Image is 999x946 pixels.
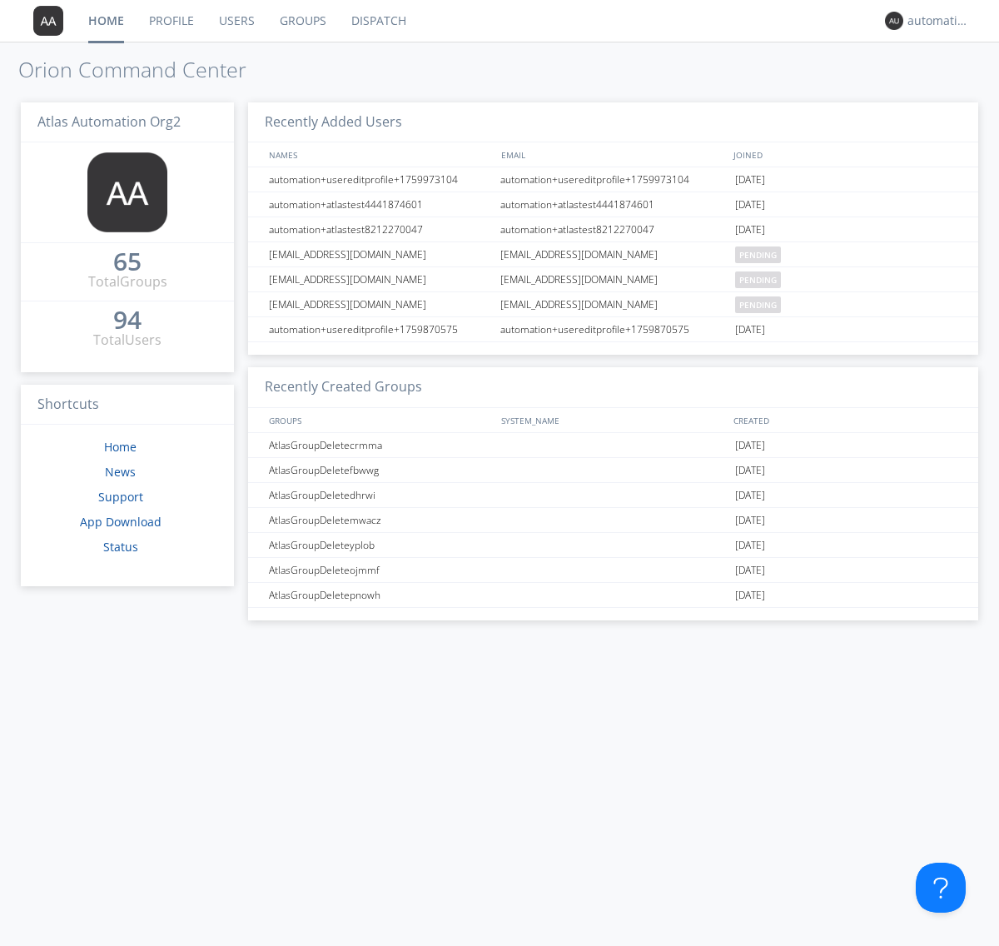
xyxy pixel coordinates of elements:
div: [EMAIL_ADDRESS][DOMAIN_NAME] [265,242,495,266]
div: SYSTEM_NAME [497,408,729,432]
div: automation+usereditprofile+1759973104 [496,167,731,192]
span: [DATE] [735,433,765,458]
h3: Shortcuts [21,385,234,426]
span: [DATE] [735,217,765,242]
div: AtlasGroupDeletedhrwi [265,483,495,507]
a: App Download [80,514,162,530]
a: Home [104,439,137,455]
div: automation+atlastest4441874601 [496,192,731,217]
span: [DATE] [735,458,765,483]
div: JOINED [729,142,962,167]
div: automation+atlas+dm+only+lead+org2 [907,12,970,29]
div: AtlasGroupDeletecrmma [265,433,495,457]
span: [DATE] [735,508,765,533]
div: [EMAIL_ADDRESS][DOMAIN_NAME] [265,292,495,316]
div: AtlasGroupDeletemwacz [265,508,495,532]
span: Atlas Automation Org2 [37,112,181,131]
div: automation+usereditprofile+1759870575 [496,317,731,341]
a: AtlasGroupDeletecrmma[DATE] [248,433,978,458]
a: News [105,464,136,480]
span: [DATE] [735,317,765,342]
iframe: Toggle Customer Support [916,863,966,913]
span: [DATE] [735,583,765,608]
div: AtlasGroupDeletefbwwg [265,458,495,482]
a: AtlasGroupDeletemwacz[DATE] [248,508,978,533]
a: AtlasGroupDeletedhrwi[DATE] [248,483,978,508]
div: AtlasGroupDeleteojmmf [265,558,495,582]
a: Status [103,539,138,555]
div: 65 [113,253,142,270]
div: [EMAIL_ADDRESS][DOMAIN_NAME] [496,242,731,266]
span: [DATE] [735,558,765,583]
div: Total Users [93,331,162,350]
a: Support [98,489,143,505]
div: CREATED [729,408,962,432]
span: [DATE] [735,192,765,217]
span: [DATE] [735,167,765,192]
a: AtlasGroupDeletepnowh[DATE] [248,583,978,608]
div: AtlasGroupDeleteyplob [265,533,495,557]
img: 373638.png [33,6,63,36]
a: automation+usereditprofile+1759870575automation+usereditprofile+1759870575[DATE] [248,317,978,342]
div: [EMAIL_ADDRESS][DOMAIN_NAME] [265,267,495,291]
div: Total Groups [88,272,167,291]
div: automation+atlastest8212270047 [496,217,731,241]
div: automation+usereditprofile+1759973104 [265,167,495,192]
div: automation+atlastest4441874601 [265,192,495,217]
div: [EMAIL_ADDRESS][DOMAIN_NAME] [496,267,731,291]
div: automation+atlastest8212270047 [265,217,495,241]
a: AtlasGroupDeleteyplob[DATE] [248,533,978,558]
div: automation+usereditprofile+1759870575 [265,317,495,341]
a: AtlasGroupDeletefbwwg[DATE] [248,458,978,483]
div: EMAIL [497,142,729,167]
span: pending [735,296,781,313]
span: pending [735,271,781,288]
img: 373638.png [885,12,903,30]
span: pending [735,246,781,263]
a: 94 [113,311,142,331]
a: automation+atlastest4441874601automation+atlastest4441874601[DATE] [248,192,978,217]
div: AtlasGroupDeletepnowh [265,583,495,607]
div: 94 [113,311,142,328]
a: AtlasGroupDeleteojmmf[DATE] [248,558,978,583]
a: [EMAIL_ADDRESS][DOMAIN_NAME][EMAIL_ADDRESS][DOMAIN_NAME]pending [248,292,978,317]
a: 65 [113,253,142,272]
span: [DATE] [735,533,765,558]
h3: Recently Created Groups [248,367,978,408]
a: automation+usereditprofile+1759973104automation+usereditprofile+1759973104[DATE] [248,167,978,192]
a: [EMAIL_ADDRESS][DOMAIN_NAME][EMAIL_ADDRESS][DOMAIN_NAME]pending [248,242,978,267]
div: [EMAIL_ADDRESS][DOMAIN_NAME] [496,292,731,316]
div: GROUPS [265,408,493,432]
div: NAMES [265,142,493,167]
a: automation+atlastest8212270047automation+atlastest8212270047[DATE] [248,217,978,242]
img: 373638.png [87,152,167,232]
a: [EMAIL_ADDRESS][DOMAIN_NAME][EMAIL_ADDRESS][DOMAIN_NAME]pending [248,267,978,292]
span: [DATE] [735,483,765,508]
h3: Recently Added Users [248,102,978,143]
